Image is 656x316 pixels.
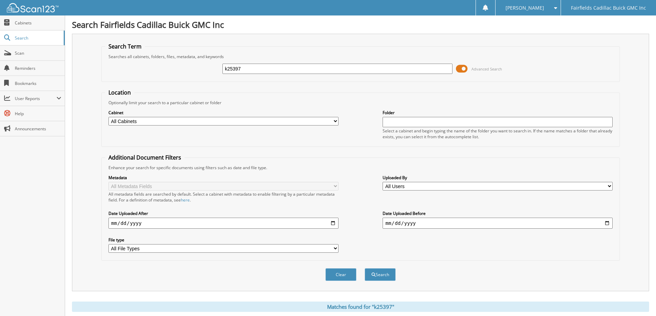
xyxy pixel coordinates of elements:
[506,6,544,10] span: [PERSON_NAME]
[181,197,190,203] a: here
[15,80,61,86] span: Bookmarks
[15,20,61,26] span: Cabinets
[108,110,339,116] label: Cabinet
[105,54,616,59] div: Searches all cabinets, folders, files, metadata, and keywords
[7,3,59,12] img: scan123-logo-white.svg
[105,165,616,171] div: Enhance your search for specific documents using filters such as date and file type.
[15,96,56,101] span: User Reports
[15,35,60,41] span: Search
[471,66,502,72] span: Advanced Search
[15,111,61,117] span: Help
[105,154,185,161] legend: Additional Document Filters
[325,268,356,281] button: Clear
[105,100,616,106] div: Optionally limit your search to a particular cabinet or folder
[15,50,61,56] span: Scan
[383,218,613,229] input: end
[365,268,396,281] button: Search
[383,110,613,116] label: Folder
[108,237,339,243] label: File type
[108,191,339,203] div: All metadata fields are searched by default. Select a cabinet with metadata to enable filtering b...
[105,43,145,50] legend: Search Term
[105,89,134,96] legend: Location
[72,19,649,30] h1: Search Fairfields Cadillac Buick GMC Inc
[108,175,339,181] label: Metadata
[383,210,613,216] label: Date Uploaded Before
[72,302,649,312] div: Matches found for "k25397"
[383,175,613,181] label: Uploaded By
[571,6,646,10] span: Fairfields Cadillac Buick GMC Inc
[15,65,61,71] span: Reminders
[108,210,339,216] label: Date Uploaded After
[108,218,339,229] input: start
[15,126,61,132] span: Announcements
[383,128,613,140] div: Select a cabinet and begin typing the name of the folder you want to search in. If the name match...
